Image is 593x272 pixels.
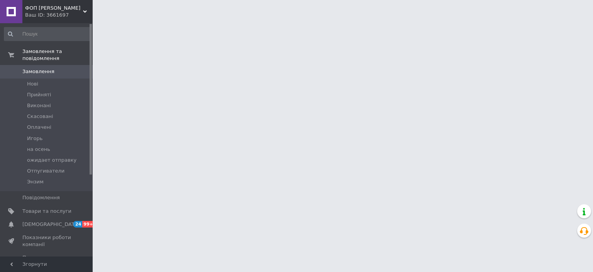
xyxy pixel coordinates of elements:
[27,124,51,131] span: Оплачені
[25,5,83,12] span: ФОП ДОБРОНЕЦЬКА С.М.
[27,113,53,120] span: Скасовані
[22,68,54,75] span: Замовлення
[22,234,71,248] span: Показники роботи компанії
[22,254,71,268] span: Панель управління
[27,146,50,153] span: на осень
[27,168,64,174] span: Отпугиватели
[82,221,95,228] span: 99+
[22,194,60,201] span: Повідомлення
[27,102,51,109] span: Виконані
[25,12,93,19] div: Ваш ID: 3661697
[27,135,42,142] span: Игорь
[27,91,51,98] span: Прийняті
[4,27,91,41] input: Пошук
[27,80,38,87] span: Нові
[22,221,80,228] span: [DEMOGRAPHIC_DATA]
[73,221,82,228] span: 24
[22,48,93,62] span: Замовлення та повідомлення
[27,157,76,164] span: ожидает отправку
[27,178,44,185] span: Энзим
[22,208,71,215] span: Товари та послуги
